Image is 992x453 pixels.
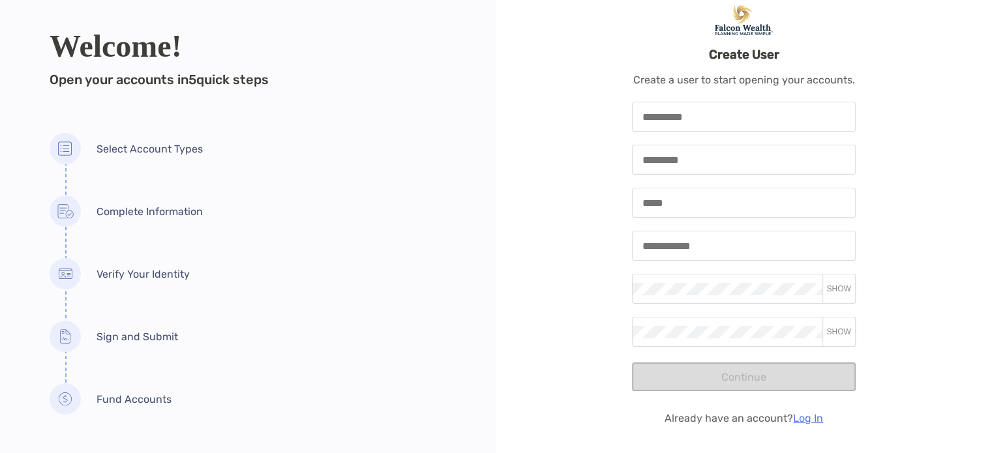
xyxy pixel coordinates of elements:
span: Verify Your Identity [97,268,190,280]
p: Create a user to start opening your accounts. [633,74,855,86]
span: SHOW [826,284,850,293]
h3: Create User [709,48,779,62]
span: SHOW [826,327,850,336]
img: Fund Accounts icon [50,383,81,415]
img: Sign and Submit icon [50,321,81,352]
p: Already have an account? [665,412,823,424]
span: Complete Information [97,205,203,218]
h2: Welcome! [50,31,446,62]
a: Log In [793,412,823,424]
button: SHOW [822,327,856,337]
span: Sign and Submit [97,330,178,343]
img: Falcon Wealth Planning Logo [689,5,800,35]
button: SHOW [822,284,856,294]
h4: Open your accounts in 5 quick steps [50,72,446,87]
img: Complete Information icon [50,196,81,227]
img: Select Account Types icon [50,133,81,164]
span: Fund Accounts [97,393,172,405]
span: Select Account Types [97,143,203,155]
